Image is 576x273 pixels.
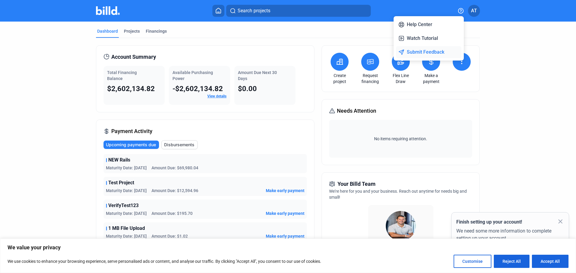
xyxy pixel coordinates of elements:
button: Watch Tutorial [396,32,461,44]
button: Accept All [532,255,568,268]
button: Reject All [494,255,529,268]
button: Submit Feedback [396,46,461,58]
button: Help Center [396,19,461,31]
p: We value your privacy [7,244,568,251]
button: Customise [454,255,491,268]
p: We use cookies to enhance your browsing experience, serve personalised ads or content, and analys... [7,258,321,265]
